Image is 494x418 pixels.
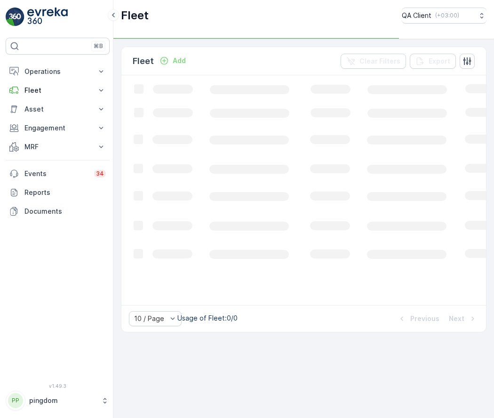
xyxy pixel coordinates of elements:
[6,202,110,221] a: Documents
[6,8,24,26] img: logo
[24,169,88,178] p: Events
[24,207,106,216] p: Documents
[24,67,91,76] p: Operations
[6,183,110,202] a: Reports
[396,313,440,324] button: Previous
[449,314,464,323] p: Next
[121,8,149,23] p: Fleet
[6,137,110,156] button: MRF
[6,391,110,410] button: PPpingdom
[29,396,96,405] p: pingdom
[6,100,110,119] button: Asset
[156,55,190,66] button: Add
[24,142,91,152] p: MRF
[6,383,110,389] span: v 1.49.3
[24,123,91,133] p: Engagement
[402,8,486,24] button: QA Client(+03:00)
[448,313,478,324] button: Next
[6,119,110,137] button: Engagement
[6,81,110,100] button: Fleet
[8,393,23,408] div: PP
[96,170,104,177] p: 34
[173,56,186,65] p: Add
[24,188,106,197] p: Reports
[24,104,91,114] p: Asset
[359,56,400,66] p: Clear Filters
[24,86,91,95] p: Fleet
[435,12,459,19] p: ( +03:00 )
[410,314,439,323] p: Previous
[6,62,110,81] button: Operations
[341,54,406,69] button: Clear Filters
[133,55,154,68] p: Fleet
[410,54,456,69] button: Export
[27,8,68,26] img: logo_light-DOdMpM7g.png
[402,11,431,20] p: QA Client
[429,56,450,66] p: Export
[6,164,110,183] a: Events34
[94,42,103,50] p: ⌘B
[177,313,238,323] p: Usage of Fleet : 0/0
